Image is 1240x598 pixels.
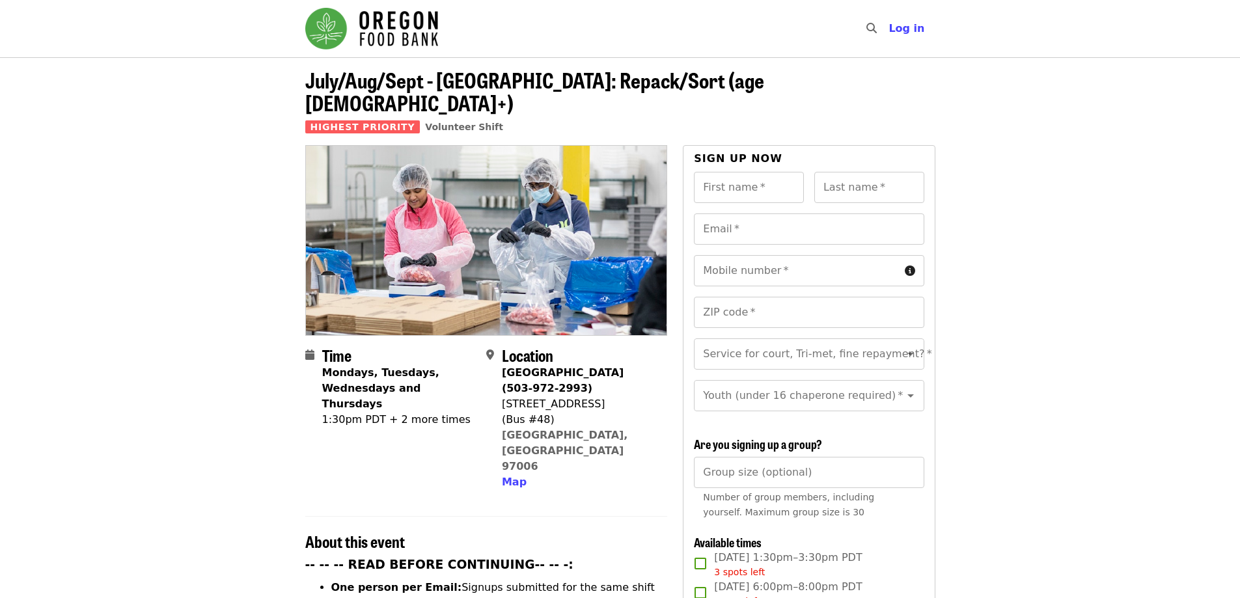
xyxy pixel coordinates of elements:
i: circle-info icon [905,265,915,277]
span: Are you signing up a group? [694,435,822,452]
input: Search [885,13,895,44]
input: First name [694,172,804,203]
span: Map [502,476,527,488]
input: [object Object] [694,457,924,488]
div: [STREET_ADDRESS] [502,396,657,412]
button: Open [902,387,920,405]
input: Mobile number [694,255,899,286]
i: calendar icon [305,349,314,361]
a: [GEOGRAPHIC_DATA], [GEOGRAPHIC_DATA] 97006 [502,429,628,472]
i: map-marker-alt icon [486,349,494,361]
input: ZIP code [694,297,924,328]
span: Time [322,344,351,366]
strong: [GEOGRAPHIC_DATA] (503-972-2993) [502,366,624,394]
span: Highest Priority [305,120,420,133]
button: Map [502,474,527,490]
strong: -- -- -- READ BEFORE CONTINUING-- -- -: [305,558,573,571]
img: Oregon Food Bank - Home [305,8,438,49]
span: Number of group members, including yourself. Maximum group size is 30 [703,492,874,517]
span: July/Aug/Sept - [GEOGRAPHIC_DATA]: Repack/Sort (age [DEMOGRAPHIC_DATA]+) [305,64,764,118]
a: Volunteer Shift [425,122,503,132]
span: Available times [694,534,762,550]
img: July/Aug/Sept - Beaverton: Repack/Sort (age 10+) organized by Oregon Food Bank [306,146,667,334]
div: (Bus #48) [502,412,657,428]
span: Log in [889,22,924,34]
strong: Mondays, Tuesdays, Wednesdays and Thursdays [322,366,439,410]
i: search icon [866,22,877,34]
button: Open [902,345,920,363]
strong: One person per Email: [331,581,462,593]
span: 3 spots left [714,567,765,577]
input: Email [694,213,924,245]
button: Log in [878,16,935,42]
input: Last name [814,172,924,203]
span: Location [502,344,553,366]
span: [DATE] 1:30pm–3:30pm PDT [714,550,862,579]
span: About this event [305,530,405,552]
div: 1:30pm PDT + 2 more times [322,412,476,428]
span: Sign up now [694,152,782,165]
